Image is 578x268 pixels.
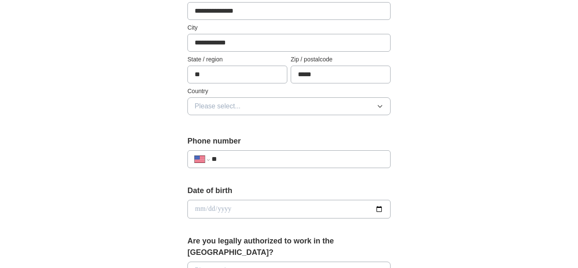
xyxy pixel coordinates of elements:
span: Please select... [195,101,241,111]
label: Country [187,87,391,96]
label: Zip / postalcode [291,55,391,64]
label: City [187,23,391,32]
label: State / region [187,55,287,64]
label: Are you legally authorized to work in the [GEOGRAPHIC_DATA]? [187,235,391,258]
label: Phone number [187,135,391,147]
button: Please select... [187,97,391,115]
label: Date of birth [187,185,391,196]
